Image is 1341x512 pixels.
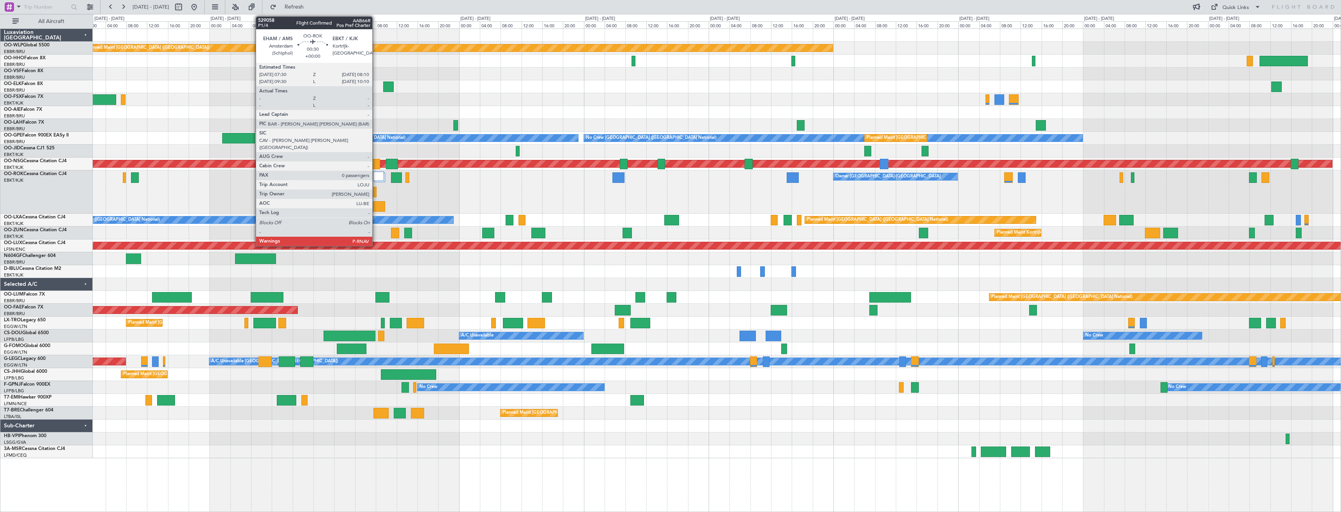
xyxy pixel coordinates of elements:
div: 16:00 [1166,21,1187,28]
div: No Crew [419,381,437,393]
div: [DATE] - [DATE] [1084,16,1114,22]
a: OO-NSGCessna Citation CJ4 [4,159,67,163]
a: EBBR/BRU [4,74,25,80]
span: 3A-MSR [4,446,22,451]
div: 16:00 [916,21,937,28]
a: EBKT/KJK [4,100,23,106]
span: CS-DOU [4,331,22,335]
span: D-IBLU [4,266,19,271]
div: [DATE] - [DATE] [94,16,124,22]
a: LFSN/ENC [4,246,25,252]
div: 08:00 [750,21,771,28]
div: Planned Maint [GEOGRAPHIC_DATA] ([GEOGRAPHIC_DATA] National) [991,291,1132,303]
div: 12:00 [646,21,667,28]
div: 20:00 [813,21,833,28]
a: EBKT/KJK [4,272,23,278]
a: EGGW/LTN [4,324,27,330]
a: G-LEGCLegacy 600 [4,356,46,361]
div: 08:00 [625,21,646,28]
a: LFMN/NCE [4,401,27,407]
a: EBBR/BRU [4,49,25,55]
span: OO-FAE [4,305,22,310]
div: 20:00 [688,21,709,28]
div: 08:00 [1249,21,1270,28]
span: G-FOMO [4,344,24,348]
div: 00:00 [1083,21,1104,28]
div: 04:00 [480,21,501,28]
a: OO-FAEFalcon 7X [4,305,43,310]
a: LFMD/CEQ [4,452,27,458]
div: [DATE] - [DATE] [585,16,615,22]
span: HB-VPI [4,434,19,438]
div: Planned Maint Kortrijk-[GEOGRAPHIC_DATA] [997,227,1088,239]
div: 08:00 [501,21,521,28]
a: EBKT/KJK [4,221,23,227]
a: EBKT/KJK [4,152,23,158]
div: 20:00 [938,21,958,28]
span: OO-ELK [4,81,21,86]
div: 04:00 [355,21,376,28]
a: OO-ELKFalcon 8X [4,81,43,86]
a: LSGG/GVA [4,439,26,445]
span: CS-JHH [4,369,21,374]
a: EBBR/BRU [4,298,25,304]
a: OO-JIDCessna CJ1 525 [4,146,55,151]
div: 00:00 [709,21,729,28]
span: OO-ZUN [4,228,23,232]
a: LX-TROLegacy 650 [4,318,46,322]
a: LTBA/ISL [4,414,21,420]
span: OO-LAH [4,120,23,125]
div: No Crew [GEOGRAPHIC_DATA] ([GEOGRAPHIC_DATA] National) [275,132,405,144]
span: OO-VSF [4,69,22,73]
span: F-GPNJ [4,382,21,387]
div: 12:00 [771,21,792,28]
div: 00:00 [459,21,480,28]
div: 04:00 [1229,21,1249,28]
div: 12:00 [272,21,292,28]
div: Quick Links [1222,4,1249,12]
button: All Aircraft [9,15,85,28]
div: 04:00 [729,21,750,28]
a: CS-DOUGlobal 6500 [4,331,49,335]
div: 12:00 [1021,21,1041,28]
div: 16:00 [1291,21,1312,28]
a: F-GPNJFalcon 900EX [4,382,50,387]
span: T7-BRE [4,408,20,413]
a: LFPB/LBG [4,337,24,342]
span: OO-JID [4,146,20,151]
a: EBBR/BRU [4,87,25,93]
div: 12:00 [1145,21,1166,28]
div: 20:00 [1062,21,1083,28]
div: [DATE] - [DATE] [460,16,490,22]
div: 00:00 [334,21,355,28]
div: 16:00 [168,21,189,28]
div: 12:00 [896,21,916,28]
a: T7-BREChallenger 604 [4,408,53,413]
div: Planned Maint [GEOGRAPHIC_DATA] ([GEOGRAPHIC_DATA]) [123,368,246,380]
a: OO-WLPGlobal 5500 [4,43,50,48]
div: [DATE] - [DATE] [211,16,241,22]
a: EBKT/KJK [4,165,23,170]
span: OO-FSX [4,94,22,99]
div: 20:00 [438,21,459,28]
div: [DATE] - [DATE] [335,16,365,22]
a: OO-LUMFalcon 7X [4,292,45,297]
div: 12:00 [1270,21,1291,28]
div: 16:00 [293,21,313,28]
div: 20:00 [563,21,584,28]
span: OO-HHO [4,56,24,60]
input: Trip Number [24,1,69,13]
button: Quick Links [1207,1,1265,13]
div: 20:00 [1312,21,1332,28]
div: 00:00 [584,21,605,28]
a: EGGW/LTN [4,349,27,355]
span: OO-NSG [4,159,23,163]
div: 16:00 [542,21,563,28]
div: A/C Unavailable [GEOGRAPHIC_DATA] ([GEOGRAPHIC_DATA]) [211,356,338,367]
div: 08:00 [1000,21,1021,28]
a: OO-HHOFalcon 8X [4,56,46,60]
div: 04:00 [106,21,126,28]
div: [DATE] - [DATE] [1209,16,1239,22]
a: T7-EMIHawker 900XP [4,395,51,400]
span: N604GF [4,253,22,258]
